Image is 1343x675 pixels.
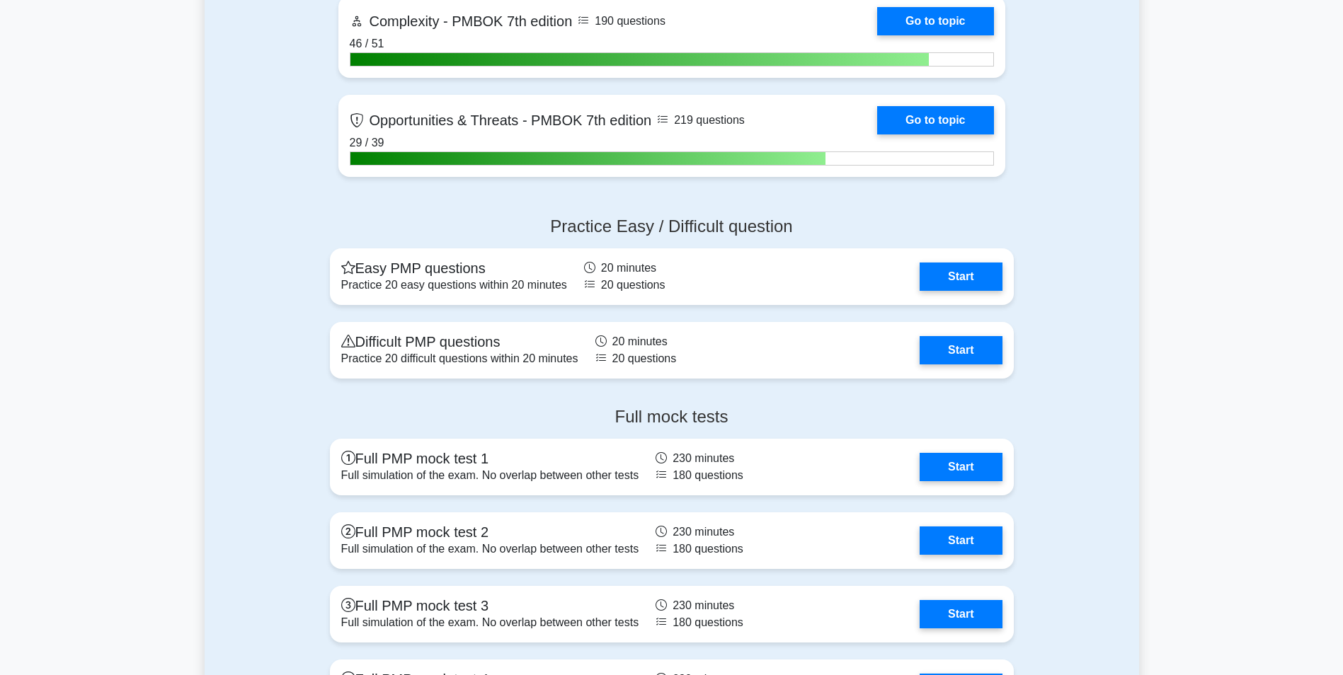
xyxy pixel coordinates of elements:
[920,336,1002,364] a: Start
[920,262,1002,291] a: Start
[920,526,1002,555] a: Start
[877,106,993,134] a: Go to topic
[330,407,1014,427] h4: Full mock tests
[330,217,1014,237] h4: Practice Easy / Difficult question
[877,7,993,35] a: Go to topic
[920,453,1002,481] a: Start
[920,600,1002,628] a: Start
